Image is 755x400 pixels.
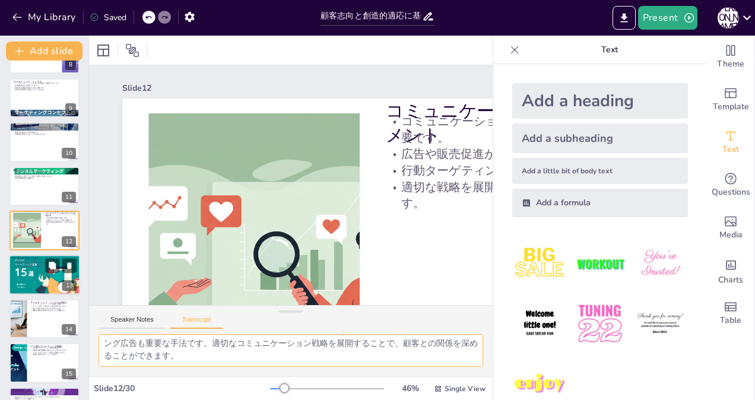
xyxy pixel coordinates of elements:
[718,7,739,28] div: [PERSON_NAME]
[13,175,76,177] p: 競合他社より安いことは唯一の条件ではありません。
[707,121,754,164] div: Add text boxes
[45,217,76,220] p: 広告や販売促進が含まれます。
[62,192,76,202] div: 11
[717,58,744,71] span: Theme
[13,169,76,172] p: 価格のマネジメント
[13,171,76,173] p: 価格のマネジメントには多くの要素が含まれます。
[722,143,739,156] span: Text
[396,383,424,394] div: 46 %
[122,82,522,94] div: Slide 12
[13,177,76,180] p: 適切な価格設定が重要です。
[512,189,688,217] div: Add a formula
[30,345,76,348] p: プル型のマーケティング戦略
[13,85,76,87] p: 各要素は相互に関連しています。
[572,296,627,351] img: 5.jpeg
[170,316,223,329] button: Transcript
[30,305,76,307] p: プッシュ型とプル型の2つの基本形があります。
[30,354,76,356] p: 長期的な関係を築くことが可能です。
[30,352,76,354] p: ブランドロイヤルティの向上が期待できます。
[13,89,76,91] p: 市場での競争力を高めることができます。
[13,126,76,129] p: 製品のマネジメントには多くの要素が含まれます。
[45,258,59,272] button: Duplicate Slide
[65,59,76,70] div: 8
[45,221,76,226] p: 適切な戦略を展開することが求められます。
[512,123,688,153] div: Add a subheading
[638,6,697,30] button: Present
[12,261,77,264] p: 消費者の購買習慣に応じた構造が求められます。
[512,83,688,119] div: Add a heading
[45,212,76,217] p: コミュニケーションのマネジメントは重要です。
[12,256,77,260] p: チャネルのマネジメント
[65,103,76,114] div: 9
[712,186,750,199] span: Questions
[707,164,754,207] div: Get real-time input from your audience
[13,389,76,392] p: マーケティングのアートとサイエンス
[13,133,76,135] p: 消費者の期待に応えることが求められます。
[9,122,80,161] div: https://cdn.sendsteps.com/images/logo/sendsteps_logo_white.pnghttps://cdn.sendsteps.com/images/lo...
[386,179,623,211] p: 適切な戦略を展開することが求められます。
[13,131,76,134] p: 競争力を高めるための戦略です。
[13,80,76,84] p: マーケティング・ミックス
[125,43,139,58] span: Position
[13,393,76,396] p: データ分析や市場調査が重要です。
[9,8,81,27] button: My Library
[718,6,739,30] button: [PERSON_NAME]
[9,255,80,295] div: https://cdn.sendsteps.com/images/logo/sendsteps_logo_white.pnghttps://cdn.sendsteps.com/images/lo...
[321,8,422,25] input: Insert title
[45,219,76,221] p: 行動ターゲティング広告も重要です。
[62,236,76,247] div: 12
[512,296,567,351] img: 4.jpeg
[707,249,754,292] div: Add charts and graphs
[9,167,80,206] div: https://cdn.sendsteps.com/images/logo/sendsteps_logo_white.pnghttps://cdn.sendsteps.com/images/lo...
[445,384,486,393] span: Single View
[94,41,113,60] div: Layout
[613,6,636,30] button: Export to PowerPoint
[633,296,688,351] img: 6.jpeg
[524,36,695,64] p: Text
[30,347,76,350] p: プル型のマーケティング戦略が重要です。
[386,113,623,145] p: コミュニケーションのマネジメントは重要です。
[99,334,483,367] textarea: コミュニケーションのマネジメントには、広告、販売促進、PRなどが含まれます。行動ターゲティング広告も重要な手法です。適切なコミュニケーション戦略を展開することで、顧客との関係を深めることができます。
[719,228,743,242] span: Media
[30,310,76,312] p: 戦略を効果的に組み合わせることが重要です。
[13,129,76,131] p: 製品ミックスや製品ラインの概念が重要です。
[12,259,77,261] p: チャネルのマネジメントは重要です。
[718,274,743,287] span: Charts
[12,265,77,268] p: 最適な流通経路を確保するための戦略です。
[707,292,754,335] div: Add a table
[13,87,76,89] p: 効果的な戦略を構築するために重要です。
[94,383,270,394] div: Slide 12 / 30
[62,369,76,379] div: 15
[30,307,76,310] p: 成功に繋がる組み合わせが求められます。
[572,236,627,291] img: 2.jpeg
[13,82,76,85] p: マーケティング・ミックスは4つの要素から構成されています。
[30,303,76,306] p: マーケティング・ミックスの統合が重要です。
[13,124,76,128] p: 製品のマネジメント
[633,236,688,291] img: 3.jpeg
[12,263,77,265] p: メーカーは流通経路を確保することが重要です。
[386,162,623,179] p: 行動ターゲティング広告も重要です。
[13,173,76,175] p: 価格は市場や顧客に応じて変更されることがあります。
[713,100,749,113] span: Template
[9,343,80,382] div: 15
[30,350,76,352] p: 消費者の購買動機を高めることが求められます。
[386,146,623,163] p: 広告や販売促進が含まれます。
[707,78,754,121] div: Add ready made slides
[13,396,76,398] p: 独自のアイデアやクリエイティブなアプローチが求められます。
[62,280,77,291] div: 13
[720,314,741,327] span: Table
[90,12,126,23] div: Saved
[707,207,754,249] div: Add images, graphics, shapes or video
[13,392,76,394] p: マーケティングはサイエンスとアートの両面があります。
[30,301,76,304] p: マーケティング・ミックスの統合
[386,99,623,148] p: コミュニケーションのマネジメント
[62,324,76,335] div: 14
[99,316,166,329] button: Speaker Notes
[9,211,80,250] div: https://cdn.sendsteps.com/images/logo/sendsteps_logo_white.pnghttps://cdn.sendsteps.com/images/lo...
[512,236,567,291] img: 1.jpeg
[62,258,77,272] button: Delete Slide
[512,158,688,184] div: Add a little bit of body text
[707,36,754,78] div: Change the overall theme
[6,42,83,61] button: Add slide
[62,148,76,158] div: 10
